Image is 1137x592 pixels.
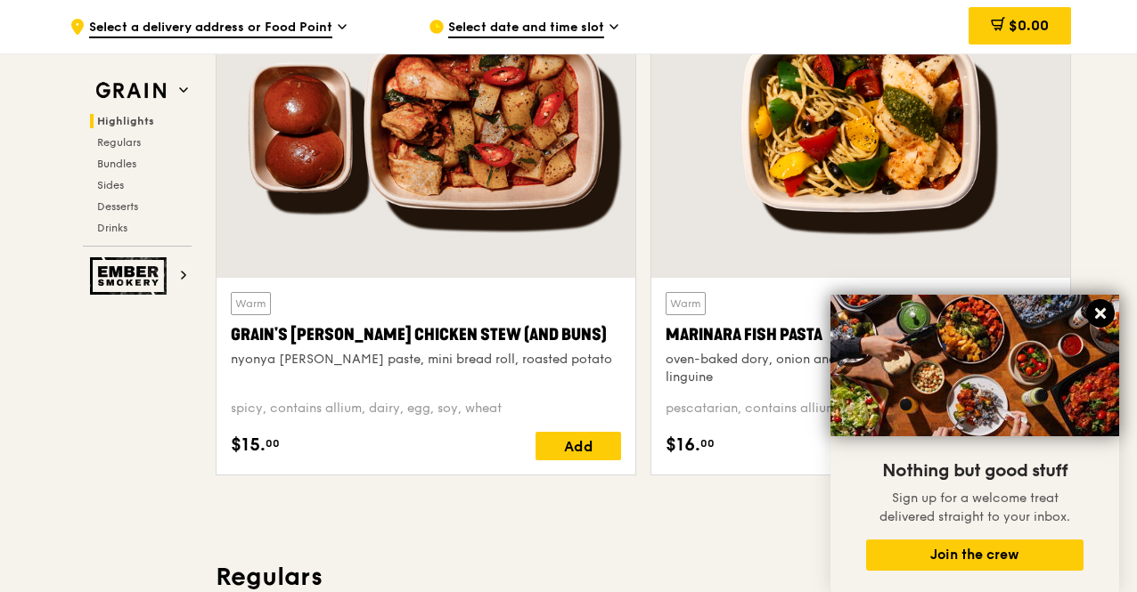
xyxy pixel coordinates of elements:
[97,136,141,149] span: Regulars
[97,179,124,191] span: Sides
[90,257,172,295] img: Ember Smokery web logo
[666,292,706,315] div: Warm
[666,322,1056,347] div: Marinara Fish Pasta
[97,222,127,234] span: Drinks
[97,115,154,127] span: Highlights
[1009,17,1049,34] span: $0.00
[666,351,1056,386] div: oven-baked dory, onion and fennel-infused tomato sauce, linguine
[231,432,266,458] span: $15.
[90,75,172,107] img: Grain web logo
[97,200,138,213] span: Desserts
[97,158,136,170] span: Bundles
[666,400,1056,418] div: pescatarian, contains allium, dairy, nuts, wheat
[700,436,715,450] span: 00
[536,432,621,460] div: Add
[882,460,1067,482] span: Nothing but good stuff
[231,292,271,315] div: Warm
[231,351,621,369] div: nyonya [PERSON_NAME] paste, mini bread roll, roasted potato
[448,19,604,38] span: Select date and time slot
[666,432,700,458] span: $16.
[866,539,1084,571] button: Join the crew
[830,295,1119,436] img: DSC07876-Edit02-Large.jpeg
[266,436,280,450] span: 00
[231,322,621,347] div: Grain's [PERSON_NAME] Chicken Stew (and buns)
[89,19,332,38] span: Select a delivery address or Food Point
[879,491,1070,524] span: Sign up for a welcome treat delivered straight to your inbox.
[1086,299,1115,328] button: Close
[231,400,621,418] div: spicy, contains allium, dairy, egg, soy, wheat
